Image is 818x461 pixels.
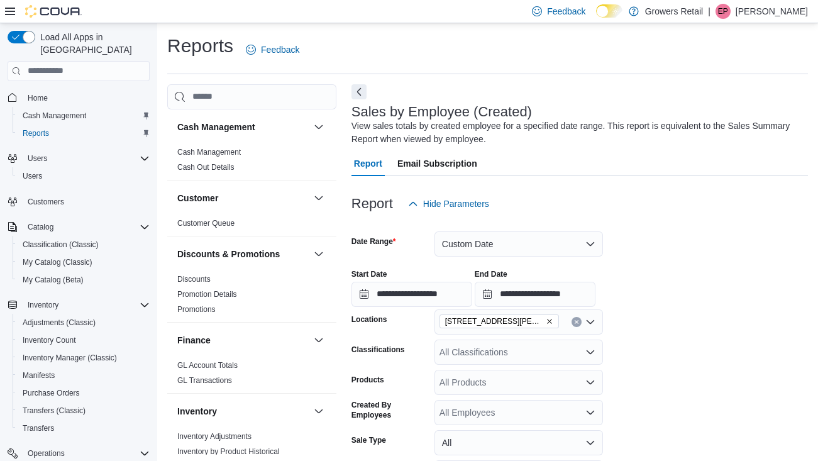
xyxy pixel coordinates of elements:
span: GL Account Totals [177,360,238,370]
button: Customers [3,192,155,211]
span: Reports [18,126,150,141]
h3: Report [351,196,393,211]
button: Finance [177,334,309,347]
span: Cash Management [23,111,86,121]
button: Hide Parameters [403,191,494,216]
span: Users [28,153,47,164]
span: Manifests [18,368,150,383]
a: Reports [18,126,54,141]
button: Open list of options [585,377,595,387]
a: Adjustments (Classic) [18,315,101,330]
a: GL Transactions [177,376,232,385]
button: Customer [177,192,309,204]
button: Manifests [13,367,155,384]
button: Operations [23,446,70,461]
a: Customer Queue [177,219,235,228]
img: Cova [25,5,82,18]
button: Cash Management [177,121,309,133]
button: Purchase Orders [13,384,155,402]
span: Users [23,151,150,166]
span: My Catalog (Classic) [23,257,92,267]
a: Home [23,91,53,106]
button: Open list of options [585,317,595,327]
a: Inventory Manager (Classic) [18,350,122,365]
div: Finance [167,358,336,393]
span: Transfers (Classic) [18,403,150,418]
button: Inventory [23,297,64,313]
button: Reports [13,125,155,142]
a: Cash Out Details [177,163,235,172]
h3: Discounts & Promotions [177,248,280,260]
span: Inventory Count [18,333,150,348]
button: My Catalog (Beta) [13,271,155,289]
p: Growers Retail [645,4,704,19]
button: Open list of options [585,347,595,357]
h3: Customer [177,192,218,204]
span: Purchase Orders [23,388,80,398]
span: Transfers [23,423,54,433]
input: Dark Mode [596,4,622,18]
input: Press the down key to open a popover containing a calendar. [351,282,472,307]
a: Transfers (Classic) [18,403,91,418]
button: Transfers (Classic) [13,402,155,419]
span: Discounts [177,274,211,284]
a: Inventory Adjustments [177,432,251,441]
label: Classifications [351,345,405,355]
button: Catalog [23,219,58,235]
span: Inventory [23,297,150,313]
button: My Catalog (Classic) [13,253,155,271]
button: Transfers [13,419,155,437]
span: Email Subscription [397,151,477,176]
p: | [708,4,710,19]
button: Customer [311,191,326,206]
p: [PERSON_NAME] [736,4,808,19]
label: Date Range [351,236,396,247]
span: Transfers [18,421,150,436]
span: Feedback [261,43,299,56]
label: Products [351,375,384,385]
button: Next [351,84,367,99]
h3: Cash Management [177,121,255,133]
span: Home [28,93,48,103]
span: Promotion Details [177,289,237,299]
button: Users [23,151,52,166]
span: My Catalog (Classic) [18,255,150,270]
a: Inventory Count [18,333,81,348]
span: Transfers (Classic) [23,406,86,416]
a: Cash Management [177,148,241,157]
button: Inventory Count [13,331,155,349]
span: 2620 Danforth Avenue [439,314,559,328]
button: Users [13,167,155,185]
div: Discounts & Promotions [167,272,336,322]
button: Inventory Manager (Classic) [13,349,155,367]
span: Catalog [28,222,53,232]
button: Classification (Classic) [13,236,155,253]
span: Promotions [177,304,216,314]
span: Inventory by Product Historical [177,447,280,457]
button: Users [3,150,155,167]
span: Load All Apps in [GEOGRAPHIC_DATA] [35,31,150,56]
div: View sales totals by created employee for a specified date range. This report is equivalent to th... [351,119,802,146]
span: Cash Management [18,108,150,123]
span: My Catalog (Beta) [23,275,84,285]
span: Inventory Manager (Classic) [23,353,117,363]
button: Clear input [572,317,582,327]
span: Customers [28,197,64,207]
button: Discounts & Promotions [311,247,326,262]
div: Cash Management [167,145,336,180]
button: Catalog [3,218,155,236]
span: EP [718,4,728,19]
span: Inventory Adjustments [177,431,251,442]
a: Promotion Details [177,290,237,299]
span: Operations [23,446,150,461]
h3: Inventory [177,405,217,418]
span: Inventory [28,300,58,310]
span: Cash Management [177,147,241,157]
span: Feedback [547,5,585,18]
button: Discounts & Promotions [177,248,309,260]
h3: Sales by Employee (Created) [351,104,532,119]
a: Promotions [177,305,216,314]
span: Hide Parameters [423,197,489,210]
span: Purchase Orders [18,386,150,401]
label: Sale Type [351,435,386,445]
